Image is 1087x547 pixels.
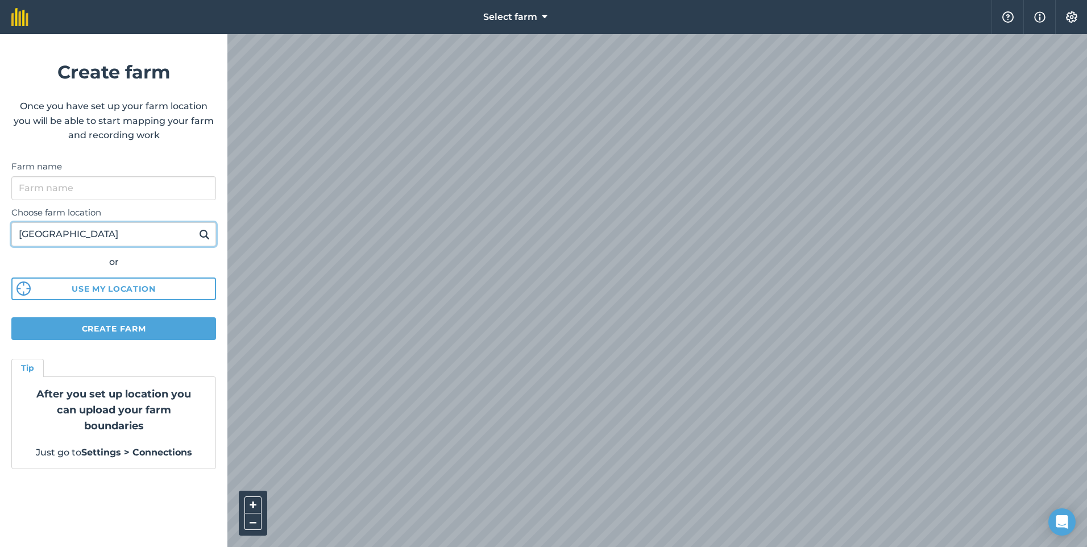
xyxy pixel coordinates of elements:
img: svg%3e [16,281,31,296]
strong: After you set up location you can upload your farm boundaries [36,388,191,432]
img: svg+xml;base64,PHN2ZyB4bWxucz0iaHR0cDovL3d3dy53My5vcmcvMjAwMC9zdmciIHdpZHRoPSIxOSIgaGVpZ2h0PSIyNC... [199,227,210,241]
strong: Settings > Connections [81,447,192,458]
button: + [244,496,262,513]
img: A question mark icon [1001,11,1015,23]
img: A cog icon [1065,11,1078,23]
h1: Create farm [11,57,216,86]
input: Enter your farm’s address [11,222,216,246]
img: fieldmargin Logo [11,8,28,26]
button: – [244,513,262,530]
p: Just go to [26,445,202,460]
label: Farm name [11,160,216,173]
h4: Tip [21,362,34,374]
button: Create farm [11,317,216,340]
p: Once you have set up your farm location you will be able to start mapping your farm and recording... [11,99,216,143]
input: Farm name [11,176,216,200]
span: Select farm [483,10,537,24]
label: Choose farm location [11,206,216,219]
img: svg+xml;base64,PHN2ZyB4bWxucz0iaHR0cDovL3d3dy53My5vcmcvMjAwMC9zdmciIHdpZHRoPSIxNyIgaGVpZ2h0PSIxNy... [1034,10,1045,24]
div: Open Intercom Messenger [1048,508,1076,536]
button: Use my location [11,277,216,300]
div: or [11,255,216,270]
